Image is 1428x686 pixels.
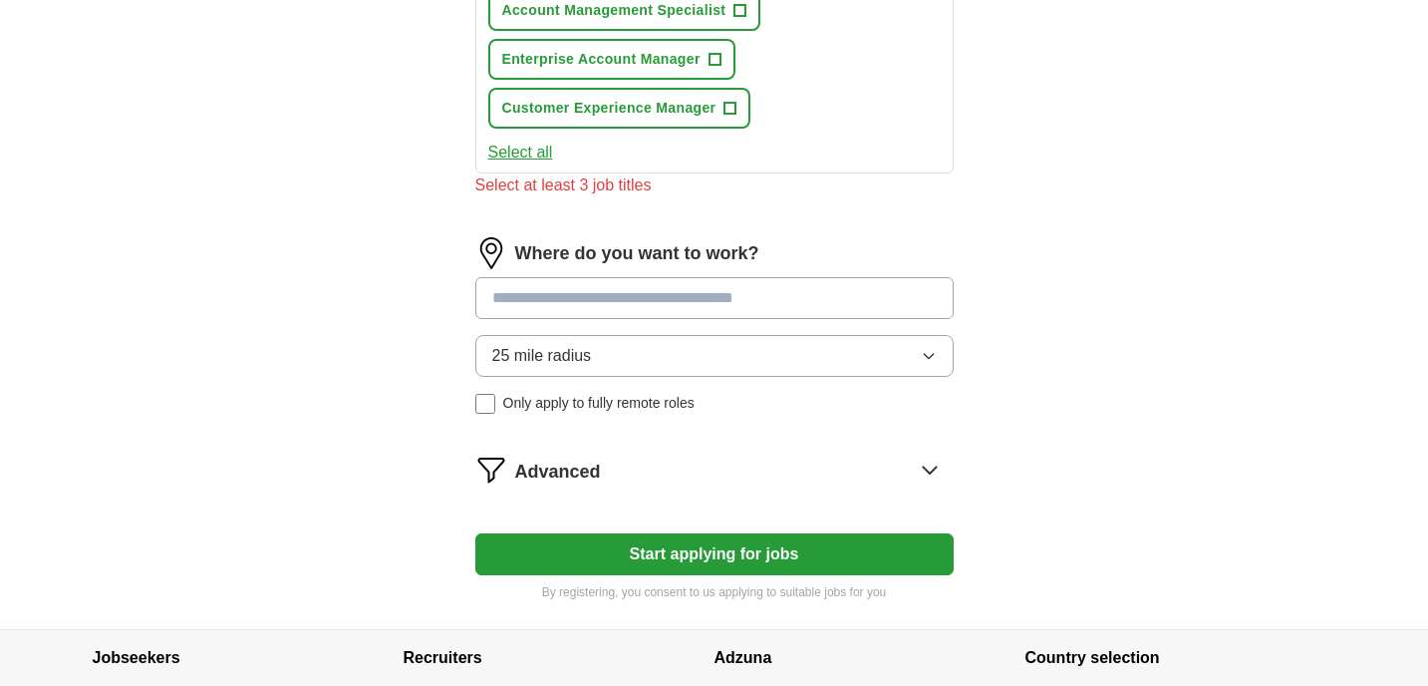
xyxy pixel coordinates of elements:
[475,454,507,486] img: filter
[475,335,954,377] button: 25 mile radius
[502,49,701,70] span: Enterprise Account Manager
[503,393,695,414] span: Only apply to fully remote roles
[475,533,954,575] button: Start applying for jobs
[515,459,601,486] span: Advanced
[488,141,553,165] button: Select all
[488,39,735,80] button: Enterprise Account Manager
[502,98,716,119] span: Customer Experience Manager
[475,583,954,601] p: By registering, you consent to us applying to suitable jobs for you
[492,344,592,368] span: 25 mile radius
[475,237,507,269] img: location.png
[1025,630,1336,686] h4: Country selection
[475,394,495,414] input: Only apply to fully remote roles
[488,88,751,129] button: Customer Experience Manager
[475,173,954,197] div: Select at least 3 job titles
[515,240,759,267] label: Where do you want to work?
